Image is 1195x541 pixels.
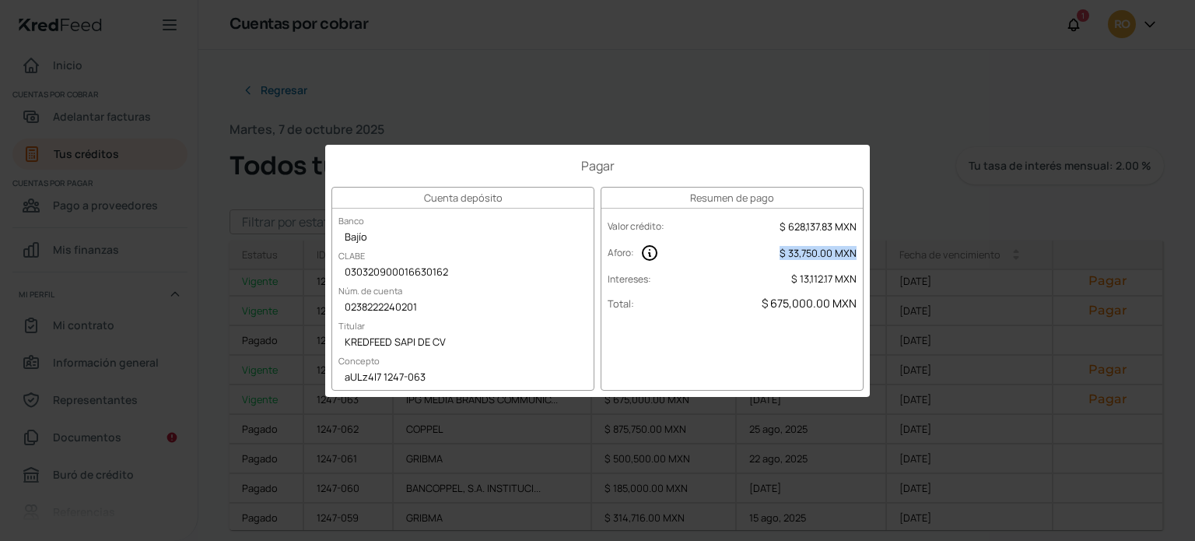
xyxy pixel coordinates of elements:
label: Intereses : [608,272,651,286]
span: $ 675,000.00 MXN [762,296,857,311]
label: Titular [332,314,371,338]
h3: Resumen de pago [601,188,863,209]
span: $ 33,750.00 MXN [780,246,857,260]
label: Aforo : [608,246,634,259]
div: 0238222240201 [332,297,594,320]
div: 030320900016630162 [332,262,594,285]
h1: Pagar [331,157,864,174]
label: Total : [608,297,634,311]
label: Valor crédito : [608,220,664,233]
label: Concepto [332,349,386,373]
span: $ 628,137.83 MXN [780,220,857,234]
span: $ 13,112.17 MXN [791,272,857,286]
div: aULz4l7 1247-063 [332,367,594,390]
div: Bajío [332,227,594,250]
h3: Cuenta depósito [332,188,594,209]
label: Núm. de cuenta [332,279,408,303]
label: CLABE [332,244,371,268]
label: Banco [332,209,370,233]
div: KREDFEED SAPI DE CV [332,332,594,355]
